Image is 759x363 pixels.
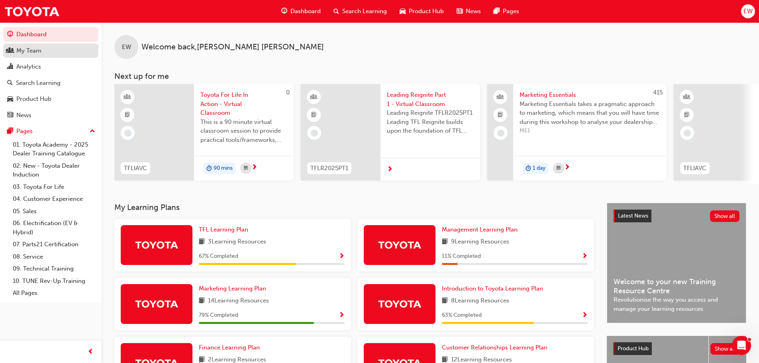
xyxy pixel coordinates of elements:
[498,92,503,102] span: people-icon
[442,226,518,233] span: Management Learning Plan
[442,237,448,247] span: book-icon
[3,124,98,139] button: Pages
[141,43,324,52] span: Welcome back , [PERSON_NAME] [PERSON_NAME]
[684,92,690,102] span: learningResourceType_INSTRUCTOR_LED-icon
[10,193,98,205] a: 04. Customer Experience
[3,92,98,106] a: Product Hub
[387,166,393,173] span: next-icon
[208,296,269,306] span: 14 Learning Resources
[114,84,294,181] a: 0TFLIAVCToyota For Life In Action - Virtual ClassroomThis is a 90 minute virtual classroom sessio...
[3,108,98,123] a: News
[311,92,317,102] span: learningResourceType_INSTRUCTOR_LED-icon
[125,92,130,102] span: learningResourceType_INSTRUCTOR_LED-icon
[244,163,248,173] span: calendar-icon
[199,237,205,247] span: book-icon
[614,295,739,313] span: Revolutionise the way you access and manage your learning resources.
[10,181,98,193] a: 03. Toyota For Life
[199,252,238,261] span: 67 % Completed
[199,226,248,233] span: TFL Learning Plan
[684,130,691,137] span: learningRecordVerb_NONE-icon
[618,212,648,219] span: Latest News
[442,311,482,320] span: 63 % Completed
[409,7,444,16] span: Product Hub
[199,311,238,320] span: 79 % Completed
[199,344,260,351] span: Finance Learning Plan
[10,251,98,263] a: 08. Service
[10,139,98,160] a: 01. Toyota Academy - 2025 Dealer Training Catalogue
[7,47,13,55] span: people-icon
[3,26,98,124] button: DashboardMy TeamAnalyticsSearch LearningProduct HubNews
[451,296,509,306] span: 8 Learning Resources
[614,277,739,295] span: Welcome to your new Training Resource Centre
[378,238,422,252] img: Trak
[208,237,266,247] span: 3 Learning Resources
[7,63,13,71] span: chart-icon
[16,94,51,104] div: Product Hub
[16,46,41,55] div: My Team
[526,163,531,174] span: duration-icon
[4,2,60,20] img: Trak
[199,225,251,234] a: TFL Learning Plan
[339,253,345,260] span: Show Progress
[7,80,13,87] span: search-icon
[10,275,98,287] a: 10. TUNE Rev-Up Training
[393,3,450,20] a: car-iconProduct Hub
[582,251,588,261] button: Show Progress
[290,7,321,16] span: Dashboard
[520,90,660,100] span: Marketing Essentials
[400,6,406,16] span: car-icon
[199,285,266,292] span: Marketing Learning Plan
[466,7,481,16] span: News
[494,6,500,16] span: pages-icon
[10,205,98,218] a: 05. Sales
[533,164,545,173] span: 1 day
[3,27,98,42] a: Dashboard
[200,90,287,118] span: Toyota For Life In Action - Virtual Classroom
[653,89,663,96] span: 415
[442,252,481,261] span: 11 % Completed
[607,203,746,323] a: Latest NewsShow allWelcome to your new Training Resource CentreRevolutionise the way you access a...
[333,6,339,16] span: search-icon
[327,3,393,20] a: search-iconSearch Learning
[451,237,509,247] span: 9 Learning Resources
[683,164,706,173] span: TFLIAVC
[10,287,98,299] a: All Pages
[102,72,759,81] h3: Next up for me
[16,62,41,71] div: Analytics
[125,110,130,120] span: booktick-icon
[387,108,474,135] span: Leading Reignite TFLR2025PT1 Leading TFL Reignite builds upon the foundation of TFL Reignite, rea...
[10,238,98,251] a: 07. Parts21 Certification
[442,225,521,234] a: Management Learning Plan
[710,343,740,355] button: Show all
[16,78,61,88] div: Search Learning
[339,312,345,319] span: Show Progress
[503,7,519,16] span: Pages
[442,344,547,351] span: Customer Relationships Learning Plan
[342,7,387,16] span: Search Learning
[88,347,94,357] span: prev-icon
[310,164,348,173] span: TFLR2025PT1
[582,253,588,260] span: Show Progress
[251,164,257,171] span: next-icon
[90,126,95,137] span: up-icon
[7,112,13,119] span: news-icon
[7,96,13,103] span: car-icon
[339,310,345,320] button: Show Progress
[122,43,131,52] span: EW
[311,110,317,120] span: booktick-icon
[487,3,526,20] a: pages-iconPages
[199,284,269,293] a: Marketing Learning Plan
[339,251,345,261] button: Show Progress
[16,111,31,120] div: News
[275,3,327,20] a: guage-iconDashboard
[613,342,740,355] a: Product HubShow all
[497,130,504,137] span: learningRecordVerb_NONE-icon
[442,296,448,306] span: book-icon
[7,128,13,135] span: pages-icon
[199,343,263,352] a: Finance Learning Plan
[710,210,740,222] button: Show all
[442,284,546,293] a: Introduction to Toyota Learning Plan
[124,164,147,173] span: TFLIAVC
